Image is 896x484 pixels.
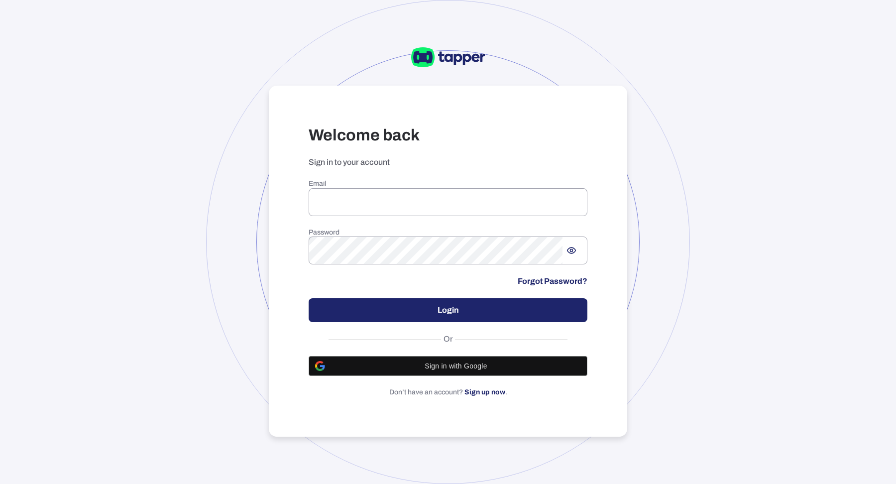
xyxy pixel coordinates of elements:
[309,228,587,237] h6: Password
[331,362,581,370] span: Sign in with Google
[309,157,587,167] p: Sign in to your account
[464,388,505,396] a: Sign up now
[309,125,587,145] h3: Welcome back
[309,298,587,322] button: Login
[441,334,455,344] span: Or
[562,242,580,259] button: Show password
[309,179,587,188] h6: Email
[518,276,587,286] a: Forgot Password?
[309,388,587,397] p: Don’t have an account? .
[309,356,587,376] button: Sign in with Google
